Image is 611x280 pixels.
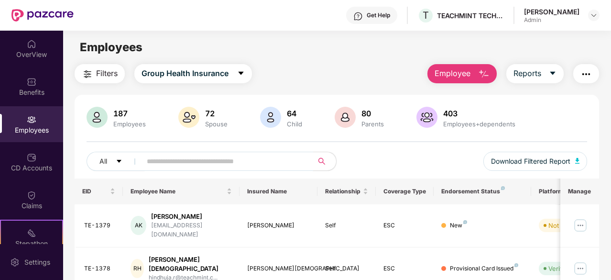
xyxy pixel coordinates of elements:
span: Employees [80,40,142,54]
div: Parents [360,120,386,128]
img: svg+xml;base64,PHN2ZyB4bWxucz0iaHR0cDovL3d3dy53My5vcmcvMjAwMC9zdmciIHhtbG5zOnhsaW5rPSJodHRwOi8vd3... [87,107,108,128]
div: [PERSON_NAME] [247,221,310,230]
div: 72 [203,109,229,118]
div: ESC [383,221,426,230]
button: Reportscaret-down [506,64,564,83]
span: Relationship [325,188,361,195]
div: RH [131,259,144,278]
button: Download Filtered Report [483,152,588,171]
img: svg+xml;base64,PHN2ZyBpZD0iRHJvcGRvd24tMzJ4MzIiIHhtbG5zPSJodHRwOi8vd3d3LnczLm9yZy8yMDAwL3N2ZyIgd2... [590,11,598,19]
div: Provisional Card Issued [450,264,518,273]
div: 187 [111,109,148,118]
img: svg+xml;base64,PHN2ZyBpZD0iQ2xhaW0iIHhtbG5zPSJodHRwOi8vd3d3LnczLm9yZy8yMDAwL3N2ZyIgd2lkdGg9IjIwIi... [27,190,36,200]
img: svg+xml;base64,PHN2ZyBpZD0iSG9tZSIgeG1sbnM9Imh0dHA6Ly93d3cudzMub3JnLzIwMDAvc3ZnIiB3aWR0aD0iMjAiIG... [27,39,36,49]
img: svg+xml;base64,PHN2ZyB4bWxucz0iaHR0cDovL3d3dy53My5vcmcvMjAwMC9zdmciIHdpZHRoPSI4IiBoZWlnaHQ9IjgiIH... [514,263,518,267]
span: caret-down [116,158,122,166]
div: Employees [111,120,148,128]
img: svg+xml;base64,PHN2ZyB4bWxucz0iaHR0cDovL3d3dy53My5vcmcvMjAwMC9zdmciIHhtbG5zOnhsaW5rPSJodHRwOi8vd3... [575,158,580,164]
div: Admin [524,16,579,24]
div: Spouse [203,120,229,128]
div: Self [325,264,368,273]
div: [PERSON_NAME] [151,212,232,221]
img: svg+xml;base64,PHN2ZyBpZD0iQ0RfQWNjb3VudHMiIGRhdGEtbmFtZT0iQ0QgQWNjb3VudHMiIHhtbG5zPSJodHRwOi8vd3... [27,153,36,162]
div: Platform Status [539,188,591,195]
div: Get Help [367,11,390,19]
span: search [313,157,331,165]
img: svg+xml;base64,PHN2ZyB4bWxucz0iaHR0cDovL3d3dy53My5vcmcvMjAwMC9zdmciIHdpZHRoPSI4IiBoZWlnaHQ9IjgiIH... [501,186,505,190]
span: Download Filtered Report [491,156,570,167]
div: AK [131,216,146,235]
img: svg+xml;base64,PHN2ZyBpZD0iRW1wbG95ZWVzIiB4bWxucz0iaHR0cDovL3d3dy53My5vcmcvMjAwMC9zdmciIHdpZHRoPS... [27,115,36,124]
th: Employee Name [123,179,240,204]
div: 403 [441,109,517,118]
span: caret-down [549,69,556,78]
div: TE-1379 [84,221,116,230]
span: Employee [435,67,470,79]
span: Reports [513,67,541,79]
span: All [99,156,107,167]
span: T [423,10,429,21]
div: [PERSON_NAME][DEMOGRAPHIC_DATA] [149,255,232,273]
span: Group Health Insurance [142,67,229,79]
div: Verified [548,264,571,273]
button: search [313,152,337,171]
th: Manage [560,179,599,204]
img: manageButton [573,218,588,233]
button: Group Health Insurancecaret-down [134,64,252,83]
div: [PERSON_NAME] [524,7,579,16]
img: New Pazcare Logo [11,9,74,22]
th: Coverage Type [376,179,434,204]
img: svg+xml;base64,PHN2ZyB4bWxucz0iaHR0cDovL3d3dy53My5vcmcvMjAwMC9zdmciIHhtbG5zOnhsaW5rPSJodHRwOi8vd3... [178,107,199,128]
img: svg+xml;base64,PHN2ZyB4bWxucz0iaHR0cDovL3d3dy53My5vcmcvMjAwMC9zdmciIHhtbG5zOnhsaW5rPSJodHRwOi8vd3... [260,107,281,128]
div: ESC [383,264,426,273]
th: EID [75,179,123,204]
button: Filters [75,64,125,83]
div: 64 [285,109,304,118]
th: Relationship [317,179,376,204]
div: Not Verified [548,221,583,230]
img: svg+xml;base64,PHN2ZyB4bWxucz0iaHR0cDovL3d3dy53My5vcmcvMjAwMC9zdmciIHdpZHRoPSI4IiBoZWlnaHQ9IjgiIH... [463,220,467,224]
img: svg+xml;base64,PHN2ZyBpZD0iSGVscC0zMngzMiIgeG1sbnM9Imh0dHA6Ly93d3cudzMub3JnLzIwMDAvc3ZnIiB3aWR0aD... [353,11,363,21]
img: manageButton [573,261,588,276]
div: Settings [22,258,53,267]
div: New [450,221,467,230]
span: Filters [96,67,118,79]
img: svg+xml;base64,PHN2ZyBpZD0iU2V0dGluZy0yMHgyMCIgeG1sbnM9Imh0dHA6Ly93d3cudzMub3JnLzIwMDAvc3ZnIiB3aW... [10,258,20,267]
span: Employee Name [131,188,225,195]
img: svg+xml;base64,PHN2ZyB4bWxucz0iaHR0cDovL3d3dy53My5vcmcvMjAwMC9zdmciIHhtbG5zOnhsaW5rPSJodHRwOi8vd3... [478,68,490,80]
span: EID [82,188,109,195]
div: TEACHMINT TECHNOLOGIES PRIVATE LIMITED [437,11,504,20]
span: caret-down [237,69,245,78]
div: Stepathon [1,239,62,248]
button: Employee [427,64,497,83]
div: [PERSON_NAME][DEMOGRAPHIC_DATA] [247,264,310,273]
div: 80 [360,109,386,118]
img: svg+xml;base64,PHN2ZyB4bWxucz0iaHR0cDovL3d3dy53My5vcmcvMjAwMC9zdmciIHhtbG5zOnhsaW5rPSJodHRwOi8vd3... [335,107,356,128]
button: Allcaret-down [87,152,145,171]
img: svg+xml;base64,PHN2ZyB4bWxucz0iaHR0cDovL3d3dy53My5vcmcvMjAwMC9zdmciIHdpZHRoPSIyMSIgaGVpZ2h0PSIyMC... [27,228,36,238]
img: svg+xml;base64,PHN2ZyB4bWxucz0iaHR0cDovL3d3dy53My5vcmcvMjAwMC9zdmciIHdpZHRoPSIyNCIgaGVpZ2h0PSIyNC... [580,68,592,80]
div: Employees+dependents [441,120,517,128]
img: svg+xml;base64,PHN2ZyB4bWxucz0iaHR0cDovL3d3dy53My5vcmcvMjAwMC9zdmciIHdpZHRoPSIyNCIgaGVpZ2h0PSIyNC... [82,68,93,80]
img: svg+xml;base64,PHN2ZyB4bWxucz0iaHR0cDovL3d3dy53My5vcmcvMjAwMC9zdmciIHhtbG5zOnhsaW5rPSJodHRwOi8vd3... [416,107,437,128]
th: Insured Name [240,179,317,204]
div: [EMAIL_ADDRESS][DOMAIN_NAME] [151,221,232,239]
img: svg+xml;base64,PHN2ZyBpZD0iQmVuZWZpdHMiIHhtbG5zPSJodHRwOi8vd3d3LnczLm9yZy8yMDAwL3N2ZyIgd2lkdGg9Ij... [27,77,36,87]
div: Endorsement Status [441,188,523,195]
div: TE-1378 [84,264,116,273]
div: Child [285,120,304,128]
div: Self [325,221,368,230]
